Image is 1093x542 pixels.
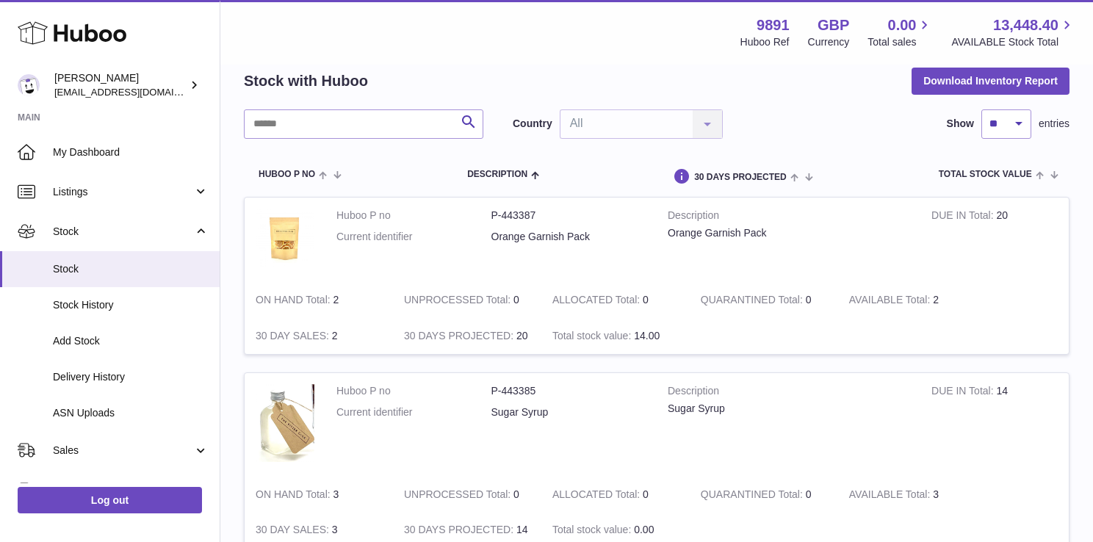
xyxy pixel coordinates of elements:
[53,145,209,159] span: My Dashboard
[939,170,1032,179] span: Total stock value
[993,15,1058,35] span: 13,448.40
[53,370,209,384] span: Delivery History
[867,15,933,49] a: 0.00 Total sales
[701,294,806,309] strong: QUARANTINED Total
[867,35,933,49] span: Total sales
[912,68,1069,94] button: Download Inventory Report
[668,226,909,240] div: Orange Garnish Pack
[256,384,314,462] img: product image
[1039,117,1069,131] span: entries
[256,488,333,504] strong: ON HAND Total
[668,384,909,402] strong: Description
[404,488,513,504] strong: UNPROCESSED Total
[668,209,909,226] strong: Description
[541,282,690,318] td: 0
[552,294,643,309] strong: ALLOCATED Total
[757,15,790,35] strong: 9891
[256,209,314,267] img: product image
[53,185,193,199] span: Listings
[920,373,1069,477] td: 14
[404,524,516,539] strong: 30 DAYS PROJECTED
[244,71,368,91] h2: Stock with Huboo
[245,477,393,513] td: 3
[808,35,850,49] div: Currency
[552,488,643,504] strong: ALLOCATED Total
[888,15,917,35] span: 0.00
[541,477,690,513] td: 0
[336,405,491,419] dt: Current identifier
[947,117,974,131] label: Show
[404,330,516,345] strong: 30 DAYS PROJECTED
[552,330,634,345] strong: Total stock value
[404,294,513,309] strong: UNPROCESSED Total
[920,198,1069,282] td: 20
[818,15,849,35] strong: GBP
[552,524,634,539] strong: Total stock value
[634,524,654,535] span: 0.00
[53,334,209,348] span: Add Stock
[256,330,332,345] strong: 30 DAY SALES
[491,209,646,223] dd: P-443387
[694,173,787,182] span: 30 DAYS PROJECTED
[245,282,393,318] td: 2
[634,330,660,342] span: 14.00
[838,282,986,318] td: 2
[513,117,552,131] label: Country
[53,225,193,239] span: Stock
[701,488,806,504] strong: QUARANTINED Total
[838,477,986,513] td: 3
[53,444,193,458] span: Sales
[259,170,315,179] span: Huboo P no
[393,282,541,318] td: 0
[849,294,933,309] strong: AVAILABLE Total
[849,488,933,504] strong: AVAILABLE Total
[245,318,393,354] td: 2
[256,294,333,309] strong: ON HAND Total
[491,230,646,244] dd: Orange Garnish Pack
[740,35,790,49] div: Huboo Ref
[53,262,209,276] span: Stock
[54,71,187,99] div: [PERSON_NAME]
[18,74,40,96] img: ro@thebitterclub.co.uk
[931,385,996,400] strong: DUE IN Total
[467,170,527,179] span: Description
[256,524,332,539] strong: 30 DAY SALES
[951,15,1075,49] a: 13,448.40 AVAILABLE Stock Total
[18,487,202,513] a: Log out
[806,488,812,500] span: 0
[53,406,209,420] span: ASN Uploads
[54,86,216,98] span: [EMAIL_ADDRESS][DOMAIN_NAME]
[336,230,491,244] dt: Current identifier
[491,384,646,398] dd: P-443385
[951,35,1075,49] span: AVAILABLE Stock Total
[931,209,996,225] strong: DUE IN Total
[393,318,541,354] td: 20
[336,209,491,223] dt: Huboo P no
[491,405,646,419] dd: Sugar Syrup
[336,384,491,398] dt: Huboo P no
[53,298,209,312] span: Stock History
[806,294,812,306] span: 0
[668,402,909,416] div: Sugar Syrup
[393,477,541,513] td: 0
